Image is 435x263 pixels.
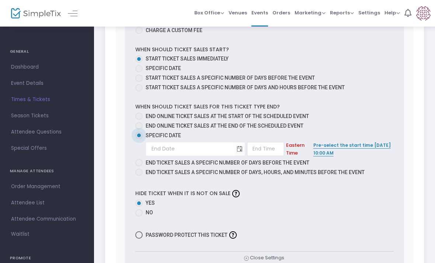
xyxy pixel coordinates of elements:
[143,209,153,217] span: No
[146,160,309,166] span: End ticket sales a specific number of days before the event
[135,188,241,199] label: Hide ticket when it is not on sale
[11,79,83,88] span: Event Details
[10,44,84,59] h4: GENERAL
[146,84,345,90] span: Start ticket sales a specific number of days and hours before the event
[146,123,303,129] span: End online ticket sales at the end of the scheduled event
[244,254,284,262] span: Close Settings
[146,65,181,71] span: Specific Date
[11,214,83,224] span: Attendee Communication
[286,142,304,156] span: Eastern Time
[146,231,227,239] span: Password protect this ticket
[10,164,84,179] h4: MANAGE ATTENDEES
[232,190,240,197] img: question-mark
[135,103,280,111] label: When should ticket sales for this ticket type end?
[11,143,83,153] span: Special Offers
[11,231,29,238] span: Waitlist
[247,142,284,156] input: End Time
[313,142,391,156] span: Pre-select the start time [DATE] 10:00 AM
[11,111,83,121] span: Season Tickets
[146,169,365,175] span: End ticket sales a specific number of days, hours, and minutes before the event
[251,3,268,22] span: Events
[11,127,83,137] span: Attendee Questions
[229,3,247,22] span: Venues
[11,95,83,104] span: Times & Tickets
[143,199,155,207] span: Yes
[146,75,315,81] span: Start ticket sales a specific number of days before the event
[143,27,202,34] span: Charge a custom fee
[229,231,237,239] img: question-mark
[330,9,354,16] span: Reports
[234,142,245,157] button: Toggle calendar
[272,3,290,22] span: Orders
[146,113,309,119] span: End online ticket sales at the start of the scheduled event
[358,3,380,22] span: Settings
[146,141,234,156] input: End Date
[194,9,224,16] span: Box Office
[146,56,229,62] span: Start ticket sales immediately
[11,182,83,191] span: Order Management
[11,62,83,72] span: Dashboard
[11,198,83,208] span: Attendee List
[295,9,326,16] span: Marketing
[135,46,229,53] label: When should ticket sales start?
[146,132,181,138] span: Specific Date
[384,9,400,16] span: Help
